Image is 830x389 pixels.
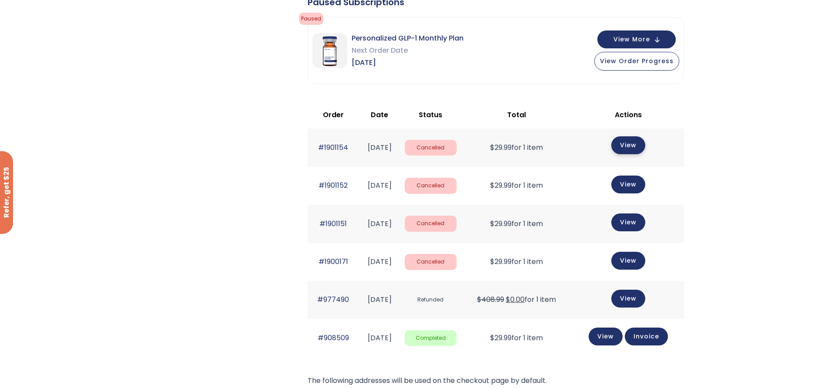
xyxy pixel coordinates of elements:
[419,110,442,120] span: Status
[490,257,512,267] span: 29.99
[319,219,347,229] a: #1901151
[490,333,495,343] span: $
[600,57,674,65] span: View Order Progress
[318,257,348,267] a: #1900171
[308,375,684,387] p: The following addresses will be used on the checkout page by default.
[506,294,510,304] span: $
[594,52,679,71] button: View Order Progress
[318,142,348,152] a: #1901154
[461,205,572,243] td: for 1 item
[490,142,512,152] span: 29.99
[405,254,457,270] span: Cancelled
[368,142,392,152] time: [DATE]
[405,292,457,308] span: Refunded
[368,257,392,267] time: [DATE]
[461,319,572,357] td: for 1 item
[597,30,676,48] button: View More
[299,13,323,25] span: Paused
[611,213,645,231] a: View
[625,328,668,345] a: Invoice
[490,142,495,152] span: $
[490,333,512,343] span: 29.99
[611,136,645,154] a: View
[490,257,495,267] span: $
[490,219,495,229] span: $
[611,176,645,193] a: View
[352,44,464,57] span: Next Order Date
[506,294,525,304] span: 0.00
[317,294,349,304] a: #977490
[613,37,650,42] span: View More
[589,328,623,345] a: View
[461,281,572,319] td: for 1 item
[477,294,504,304] del: $408.99
[368,294,392,304] time: [DATE]
[405,140,457,156] span: Cancelled
[318,180,348,190] a: #1901152
[461,129,572,166] td: for 1 item
[461,243,572,281] td: for 1 item
[611,290,645,308] a: View
[405,216,457,232] span: Cancelled
[323,110,344,120] span: Order
[371,110,388,120] span: Date
[490,219,512,229] span: 29.99
[611,252,645,270] a: View
[352,57,464,69] span: [DATE]
[461,167,572,205] td: for 1 item
[368,219,392,229] time: [DATE]
[368,333,392,343] time: [DATE]
[490,180,495,190] span: $
[405,330,457,346] span: Completed
[368,180,392,190] time: [DATE]
[405,178,457,194] span: Cancelled
[490,180,512,190] span: 29.99
[507,110,526,120] span: Total
[615,110,642,120] span: Actions
[318,333,349,343] a: #908509
[352,32,464,44] span: Personalized GLP-1 Monthly Plan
